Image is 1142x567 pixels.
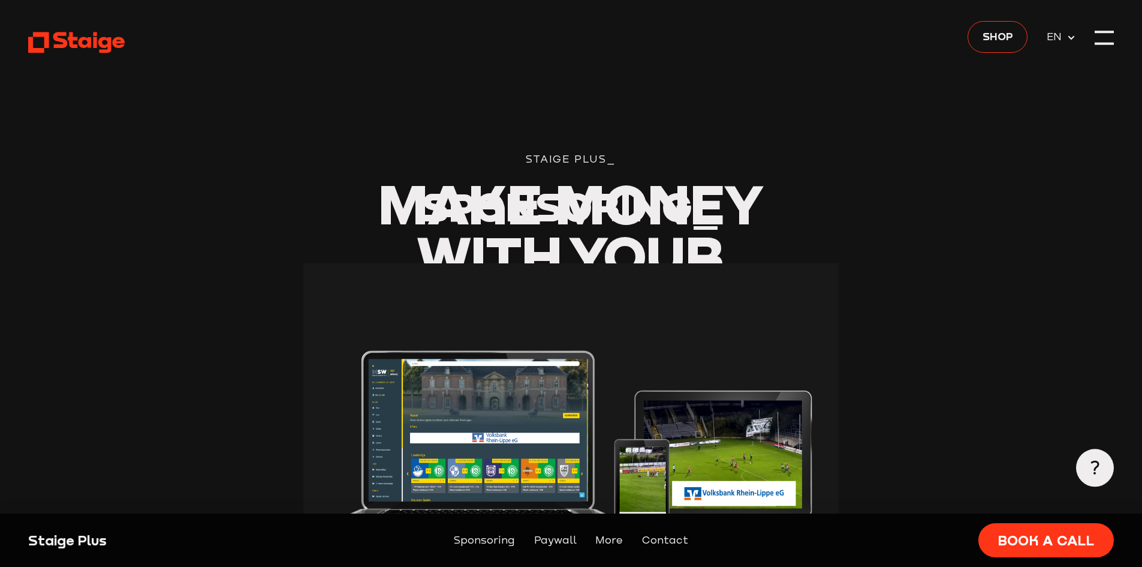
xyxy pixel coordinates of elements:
span: EN [1047,28,1066,45]
div: Staige Plus [28,531,289,550]
span: Make Money With Your Camera_ [378,170,764,340]
span: Shop [983,28,1013,44]
span: Sponsoring_ [423,183,719,230]
a: Sponsoring [454,532,515,549]
a: Contact [642,532,688,549]
a: Book a call [978,523,1114,557]
a: Paywall [534,532,577,549]
a: More [595,532,623,549]
a: Shop [968,21,1028,53]
div: Staige Plus_ [303,151,839,168]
